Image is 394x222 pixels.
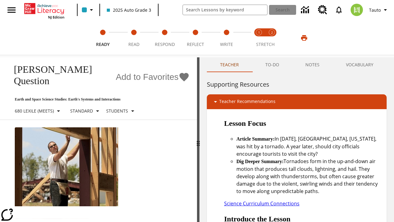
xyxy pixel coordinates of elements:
[12,105,65,117] button: Select Lexile, 680 Lexile (Meets)
[256,41,275,47] span: STRETCH
[292,57,333,72] button: NOTES
[187,41,204,47] span: Reflect
[351,4,363,16] img: avatar image
[15,127,118,206] img: image
[207,57,252,72] button: Teacher
[314,2,331,18] a: Resource Center, Will open in new tab
[207,80,387,89] h6: Supporting Resources
[197,57,199,222] div: Press Enter or Spacebar and then press right and left arrow keys to move the slider
[7,97,190,102] p: Earth and Space Science Studies: Earth's Systems and Interactions
[24,2,64,19] div: Home
[220,41,233,47] span: Write
[79,4,98,15] button: Class color is light blue. Change class color
[236,158,382,195] li: Tornadoes form in the up-and-down air motion that produces tall clouds, lightning, and hail. They...
[116,72,190,83] button: Add to Favorites - Joplin's Question
[236,136,275,142] strong: Article Summary:
[250,21,268,55] button: Stretch Read step 1 of 2
[116,21,151,55] button: Read step 2 of 5
[209,21,244,55] button: Write step 5 of 5
[147,21,183,55] button: Respond step 3 of 5
[107,7,151,13] span: 2025 Auto Grade 3
[199,57,394,222] div: activity
[252,57,292,72] button: TO-DO
[236,135,382,158] li: In [DATE], [GEOGRAPHIC_DATA], [US_STATE], was hit by a tornado. A year later, should city officia...
[236,159,283,164] strong: Dig Deeper Summary:
[224,118,382,129] h2: Lesson Focus
[183,5,267,15] input: search field
[207,94,387,109] div: Teacher Recommendations
[68,105,104,117] button: Scaffolds, Standard
[178,21,213,55] button: Reflect step 4 of 5
[128,41,139,47] span: Read
[116,72,179,82] span: Add to Favorites
[297,2,314,18] a: Data Center
[263,21,281,55] button: Stretch Respond step 2 of 2
[369,7,381,13] span: Tauto
[70,108,93,114] p: Standard
[333,57,387,72] button: VOCABULARY
[104,105,139,117] button: Select Student
[85,21,121,55] button: Ready step 1 of 5
[331,2,347,18] a: Notifications
[207,57,387,72] div: Instructional Panel Tabs
[155,41,175,47] span: Respond
[294,32,314,43] button: Print
[347,2,367,18] button: Select a new avatar
[2,1,21,19] button: Open side menu
[219,98,275,105] p: Teacher Recommendations
[48,15,64,19] span: NJ Edition
[258,31,260,35] text: 1
[271,31,273,35] text: 2
[96,41,110,47] span: Ready
[224,200,300,207] a: Science Curriculum Connections
[7,64,113,87] h1: [PERSON_NAME] Question
[106,108,128,114] p: Students
[367,4,392,15] button: Profile/Settings
[15,108,54,114] p: 680 Lexile (Meets)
